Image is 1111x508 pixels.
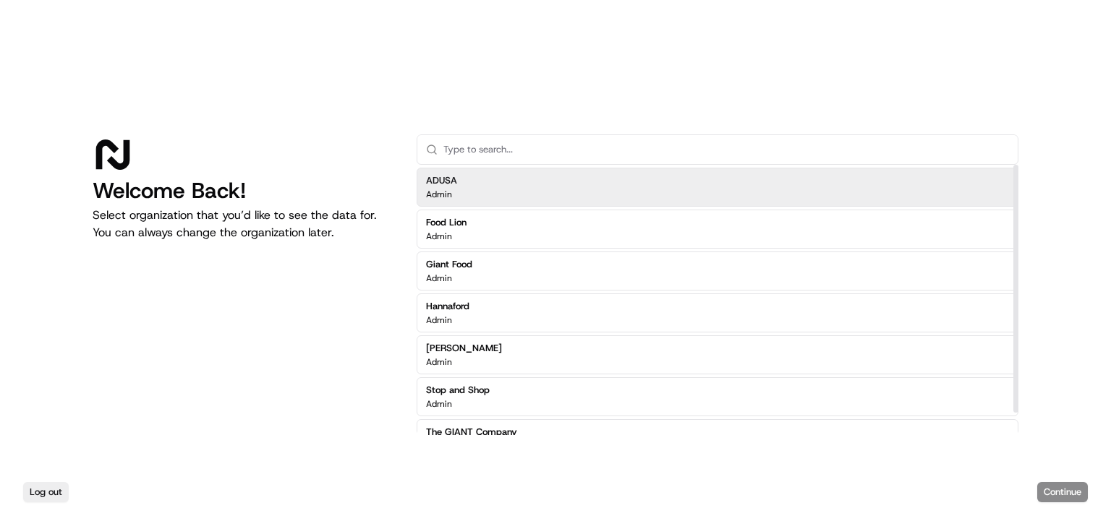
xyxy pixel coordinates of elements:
[443,135,1009,164] input: Type to search...
[426,314,452,326] p: Admin
[23,482,69,502] button: Log out
[426,300,469,313] h2: Hannaford
[426,258,472,271] h2: Giant Food
[426,231,452,242] p: Admin
[426,356,452,368] p: Admin
[426,426,517,439] h2: The GIANT Company
[426,216,467,229] h2: Food Lion
[426,384,490,397] h2: Stop and Shop
[93,207,393,241] p: Select organization that you’d like to see the data for. You can always change the organization l...
[426,398,452,410] p: Admin
[417,165,1018,461] div: Suggestions
[93,178,393,204] h1: Welcome Back!
[426,342,502,355] h2: [PERSON_NAME]
[426,189,452,200] p: Admin
[426,272,452,284] p: Admin
[426,174,457,187] h2: ADUSA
